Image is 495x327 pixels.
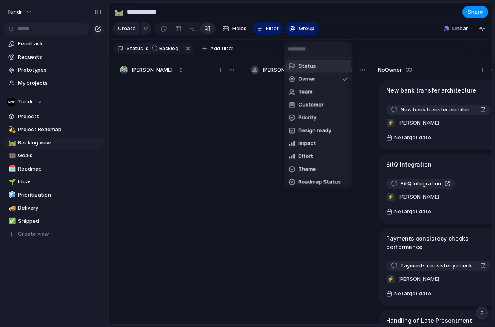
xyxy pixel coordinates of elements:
[299,152,313,160] span: Effort
[299,62,316,70] span: Status
[299,140,316,148] span: Impact
[299,178,341,186] span: Roadmap Status
[299,165,316,173] span: Theme
[299,101,324,109] span: Customer
[299,88,313,96] span: Team
[299,75,315,83] span: Owner
[299,114,317,122] span: Priority
[299,127,331,135] span: Design ready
